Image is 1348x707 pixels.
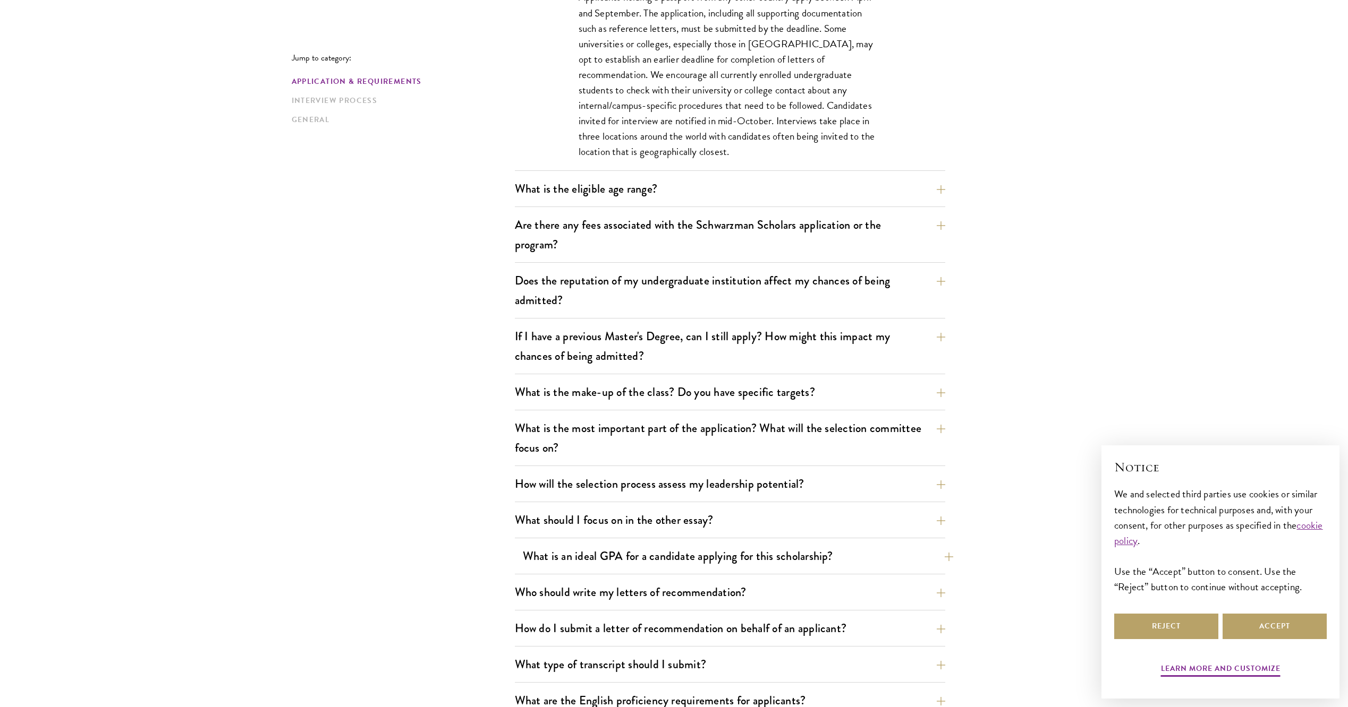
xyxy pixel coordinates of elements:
button: Learn more and customize [1161,662,1281,678]
button: What is the eligible age range? [515,177,945,201]
button: What is the most important part of the application? What will the selection committee focus on? [515,416,945,460]
a: Interview Process [292,95,508,106]
button: Does the reputation of my undergraduate institution affect my chances of being admitted? [515,269,945,312]
p: Jump to category: [292,53,515,63]
button: Are there any fees associated with the Schwarzman Scholars application or the program? [515,213,945,256]
a: cookie policy [1114,518,1323,548]
a: General [292,114,508,125]
button: What should I focus on in the other essay? [515,508,945,532]
button: What is an ideal GPA for a candidate applying for this scholarship? [523,544,953,568]
button: Who should write my letters of recommendation? [515,580,945,604]
button: How will the selection process assess my leadership potential? [515,472,945,496]
button: Accept [1223,614,1327,639]
a: Application & Requirements [292,76,508,87]
button: If I have a previous Master's Degree, can I still apply? How might this impact my chances of bein... [515,324,945,368]
h2: Notice [1114,458,1327,476]
button: Reject [1114,614,1218,639]
button: What type of transcript should I submit? [515,652,945,676]
button: What is the make-up of the class? Do you have specific targets? [515,380,945,404]
button: How do I submit a letter of recommendation on behalf of an applicant? [515,616,945,640]
div: We and selected third parties use cookies or similar technologies for technical purposes and, wit... [1114,486,1327,594]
